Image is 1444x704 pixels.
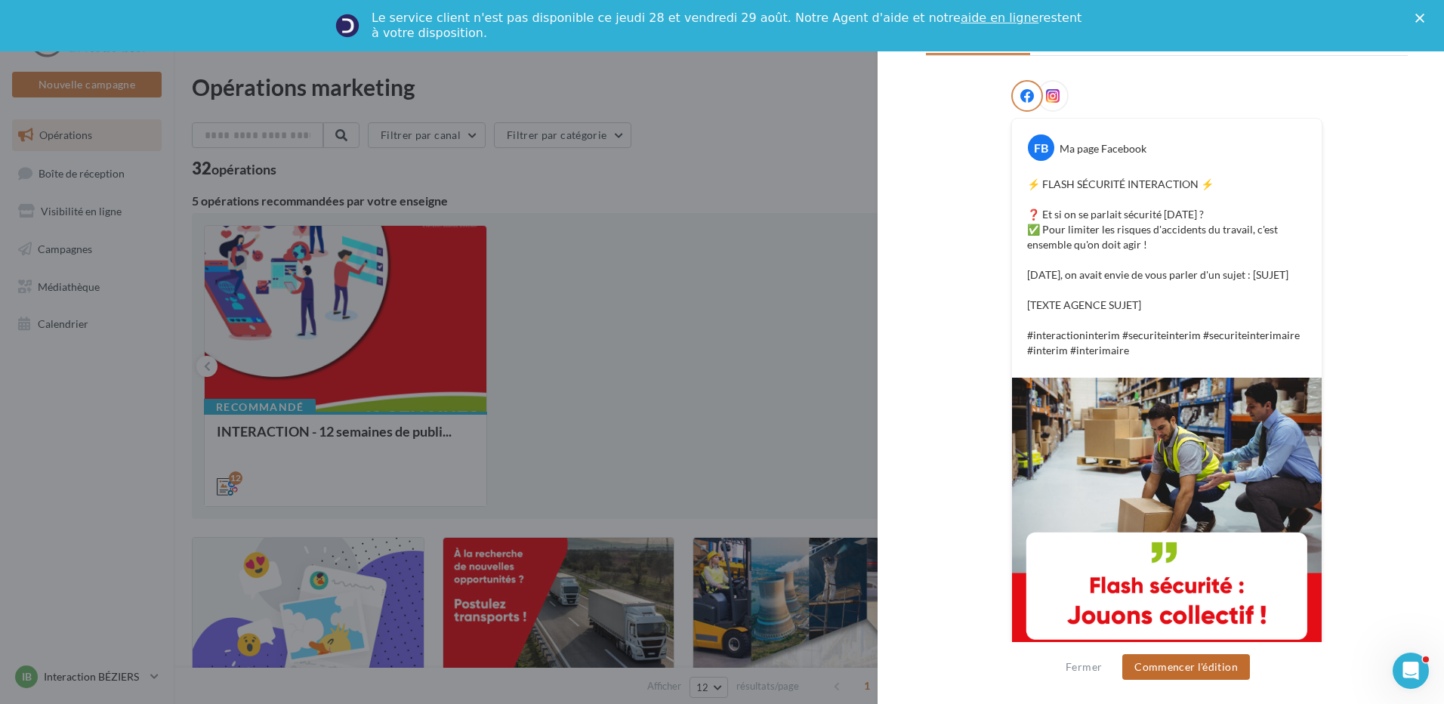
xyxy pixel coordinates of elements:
div: FB [1028,134,1054,161]
img: Profile image for Service-Client [335,14,359,38]
iframe: Intercom live chat [1393,653,1429,689]
div: Fermer [1415,14,1430,23]
button: Fermer [1060,658,1108,676]
p: ⚡️ FLASH SÉCURITÉ INTERACTION ⚡️ ❓ Et si on se parlait sécurité [DATE] ? ✅ Pour limiter les risqu... [1027,177,1307,358]
button: Commencer l'édition [1122,654,1250,680]
div: Le service client n'est pas disponible ce jeudi 28 et vendredi 29 août. Notre Agent d'aide et not... [372,11,1085,41]
a: aide en ligne [961,11,1038,25]
div: Ma page Facebook [1060,141,1146,156]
